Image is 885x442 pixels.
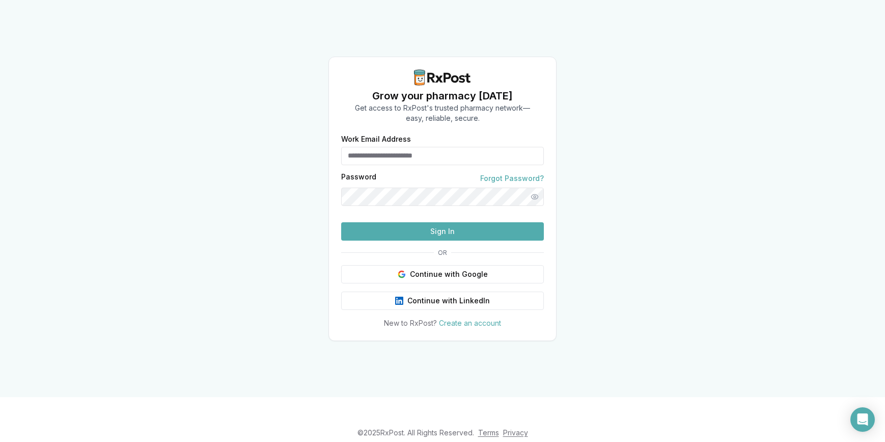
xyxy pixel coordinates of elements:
h1: Grow your pharmacy [DATE] [355,89,530,103]
button: Sign In [341,222,544,241]
button: Continue with Google [341,265,544,283]
img: Google [398,270,406,278]
span: OR [434,249,451,257]
a: Privacy [503,428,528,437]
label: Password [341,173,376,184]
div: Open Intercom Messenger [850,407,875,432]
p: Get access to RxPost's trusted pharmacy network— easy, reliable, secure. [355,103,530,123]
img: RxPost Logo [410,69,475,86]
a: Terms [478,428,499,437]
img: LinkedIn [395,297,403,305]
span: New to RxPost? [384,319,437,327]
button: Show password [526,188,544,206]
a: Create an account [439,319,501,327]
button: Continue with LinkedIn [341,292,544,310]
a: Forgot Password? [480,173,544,184]
label: Work Email Address [341,136,544,143]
